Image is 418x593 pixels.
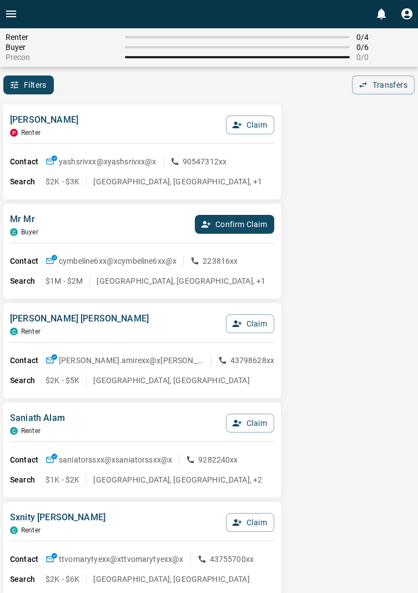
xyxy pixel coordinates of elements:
p: Search [10,574,46,585]
p: Contact [10,156,46,168]
button: Filters [3,76,54,94]
p: [GEOGRAPHIC_DATA], [GEOGRAPHIC_DATA], +2 [93,474,262,485]
p: [PERSON_NAME].amirexx@x [PERSON_NAME].amirexx@x [59,355,204,366]
p: Contact [10,255,46,267]
button: Claim [226,513,274,532]
p: saniatorssxx@x saniatorssxx@x [59,454,172,465]
button: Claim [226,314,274,333]
div: condos.ca [10,228,18,236]
button: Claim [226,414,274,433]
span: 0 / 0 [356,53,412,62]
p: $2K - $6K [46,574,79,585]
p: [GEOGRAPHIC_DATA], [GEOGRAPHIC_DATA], +1 [93,176,262,187]
button: Claim [226,115,274,134]
p: Search [10,176,46,188]
p: $1M - $2M [46,275,83,287]
p: $2K - $3K [46,176,79,187]
span: Renter [6,33,118,42]
p: [GEOGRAPHIC_DATA], [GEOGRAPHIC_DATA], +1 [97,275,265,287]
p: ttvomarytyexx@x ttvomarytyexx@x [59,554,184,565]
p: Search [10,474,46,486]
p: Contact [10,355,46,366]
p: [GEOGRAPHIC_DATA], [GEOGRAPHIC_DATA] [93,375,249,386]
p: Renter [21,328,41,335]
span: Precon [6,53,118,62]
p: 223816xx [203,255,238,267]
p: Search [10,375,46,386]
p: yashsrivxx@x yashsrivxx@x [59,156,157,167]
p: $1K - $2K [46,474,79,485]
p: Renter [21,427,41,435]
p: Sxnity [PERSON_NAME] [10,511,105,524]
p: [PERSON_NAME] [PERSON_NAME] [10,312,149,325]
p: 9282240xx [198,454,238,465]
p: 90547312xx [183,156,227,167]
div: condos.ca [10,427,18,435]
p: [PERSON_NAME] [10,113,78,127]
p: Renter [21,129,41,137]
span: 0 / 6 [356,43,412,52]
div: property.ca [10,129,18,137]
p: Contact [10,454,46,466]
button: Confirm Claim [195,215,274,234]
p: Search [10,275,46,287]
span: Buyer [6,43,118,52]
p: cymbeline6xx@x cymbeline6xx@x [59,255,177,267]
span: 0 / 4 [356,33,412,42]
div: condos.ca [10,526,18,534]
div: condos.ca [10,328,18,335]
p: 43755700xx [210,554,254,565]
p: [GEOGRAPHIC_DATA], [GEOGRAPHIC_DATA] [93,574,249,585]
button: Profile [396,3,418,25]
p: Contact [10,554,46,565]
p: $2K - $5K [46,375,79,386]
p: 43798628xx [230,355,275,366]
p: Mr Mr [10,213,38,226]
button: Transfers [352,76,415,94]
p: Buyer [21,228,38,236]
p: Renter [21,526,41,534]
p: Saniath Alam [10,411,65,425]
